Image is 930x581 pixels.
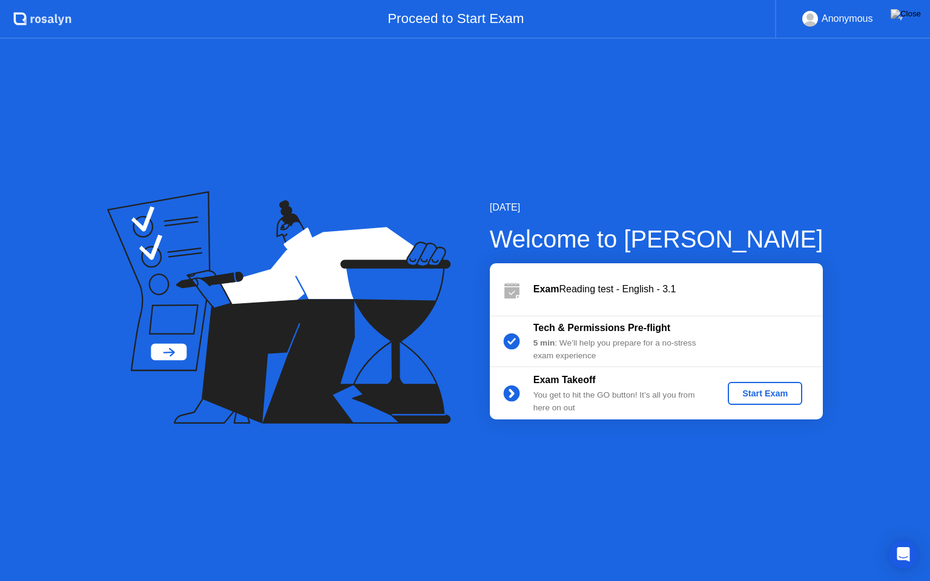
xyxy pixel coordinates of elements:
b: Exam [533,284,559,294]
div: Start Exam [733,389,797,398]
div: [DATE] [490,200,823,215]
b: 5 min [533,338,555,347]
div: Welcome to [PERSON_NAME] [490,221,823,257]
button: Start Exam [728,382,802,405]
div: : We’ll help you prepare for a no-stress exam experience [533,337,708,362]
b: Exam Takeoff [533,375,596,385]
div: Anonymous [822,11,873,27]
div: Reading test - English - 3.1 [533,282,823,297]
div: You get to hit the GO button! It’s all you from here on out [533,389,708,414]
b: Tech & Permissions Pre-flight [533,323,670,333]
img: Close [891,9,921,19]
div: Open Intercom Messenger [889,540,918,569]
